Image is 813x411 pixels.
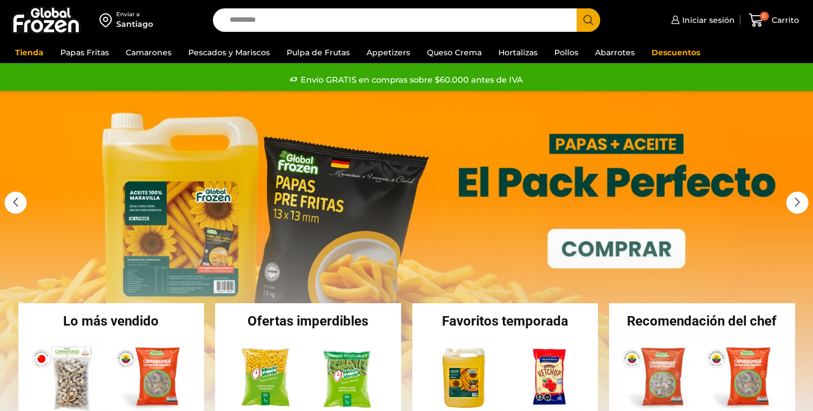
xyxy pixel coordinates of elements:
[646,42,706,63] a: Descuentos
[609,314,795,328] h2: Recomendación del chef
[769,15,799,26] span: Carrito
[746,7,802,34] a: 0 Carrito
[786,192,809,214] div: Next slide
[120,42,177,63] a: Camarones
[281,42,355,63] a: Pulpa de Frutas
[493,42,543,63] a: Hortalizas
[421,42,487,63] a: Queso Crema
[99,11,116,30] img: address-field-icon.svg
[589,42,640,63] a: Abarrotes
[577,8,600,32] button: Search button
[116,18,153,30] div: Santiago
[760,12,769,21] span: 0
[4,192,27,214] div: Previous slide
[18,314,205,328] h2: Lo más vendido
[116,11,153,18] div: Enviar a
[361,42,416,63] a: Appetizers
[183,42,275,63] a: Pescados y Mariscos
[679,15,735,26] span: Iniciar sesión
[668,9,735,31] a: Iniciar sesión
[9,42,49,63] a: Tienda
[412,314,598,328] h2: Favoritos temporada
[549,42,584,63] a: Pollos
[215,314,401,328] h2: Ofertas imperdibles
[55,42,115,63] a: Papas Fritas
